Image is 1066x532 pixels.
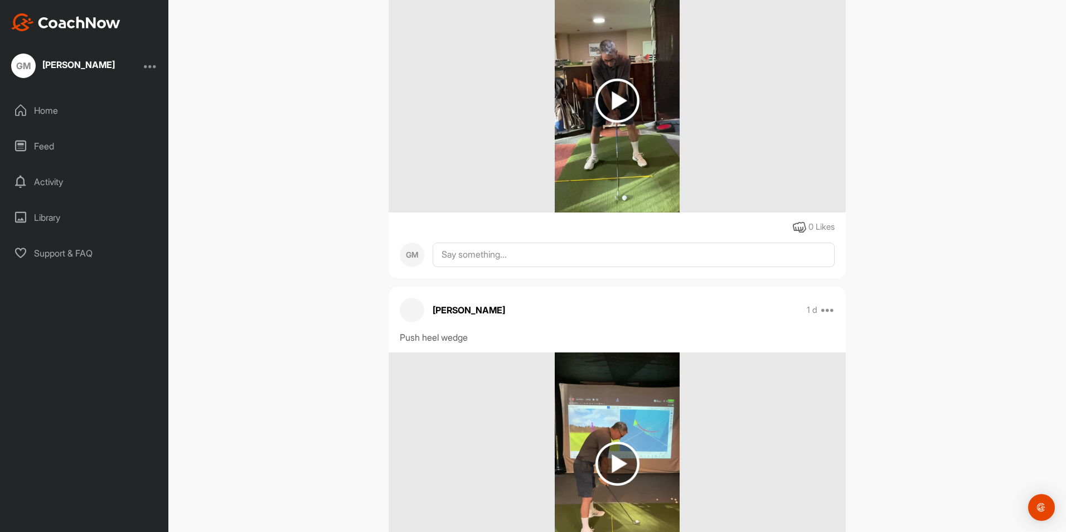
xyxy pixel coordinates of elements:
[400,331,835,344] div: Push heel wedge
[400,243,424,267] div: GM
[11,13,120,31] img: CoachNow
[6,239,163,267] div: Support & FAQ
[11,54,36,78] div: GM
[42,60,115,69] div: [PERSON_NAME]
[6,96,163,124] div: Home
[6,204,163,231] div: Library
[433,303,505,317] p: [PERSON_NAME]
[6,168,163,196] div: Activity
[6,132,163,160] div: Feed
[808,221,835,234] div: 0 Likes
[1028,494,1055,521] div: Open Intercom Messenger
[595,79,639,123] img: play
[595,442,639,486] img: play
[807,304,817,316] p: 1 d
